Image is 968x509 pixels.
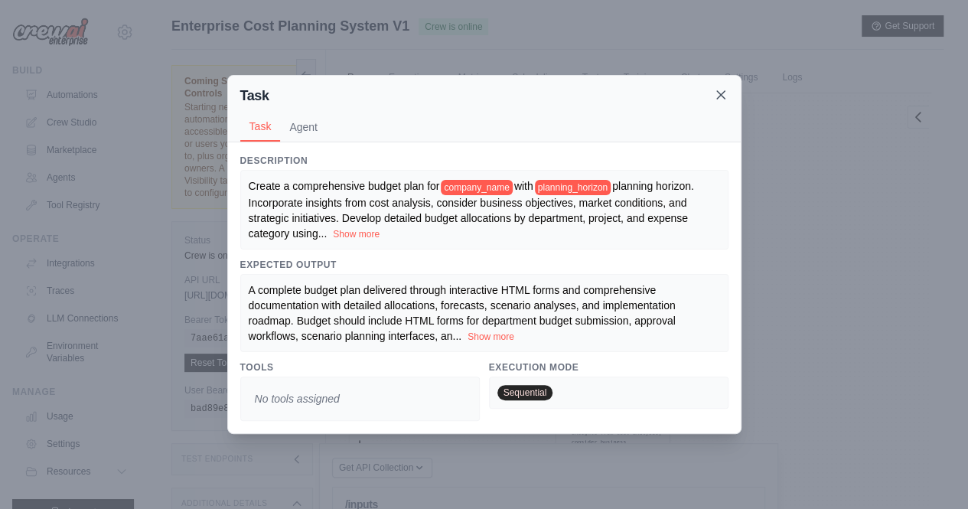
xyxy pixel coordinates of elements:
[535,180,611,195] span: planning_horizon
[441,180,512,195] span: company_name
[497,385,553,400] span: Sequential
[468,331,514,343] button: Show more
[489,361,728,374] h3: Execution Mode
[514,180,533,192] span: with
[249,178,720,240] div: ...
[249,385,346,413] span: No tools assigned
[240,361,480,374] h3: Tools
[249,282,720,344] div: ...
[240,155,728,167] h3: Description
[240,259,728,271] h3: Expected Output
[249,180,440,192] span: Create a comprehensive budget plan for
[249,284,676,342] span: A complete budget plan delivered through interactive HTML forms and comprehensive documentation w...
[891,436,968,509] iframe: Chat Widget
[249,180,694,239] span: planning horizon. Incorporate insights from cost analysis, consider business objectives, market c...
[333,228,380,240] button: Show more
